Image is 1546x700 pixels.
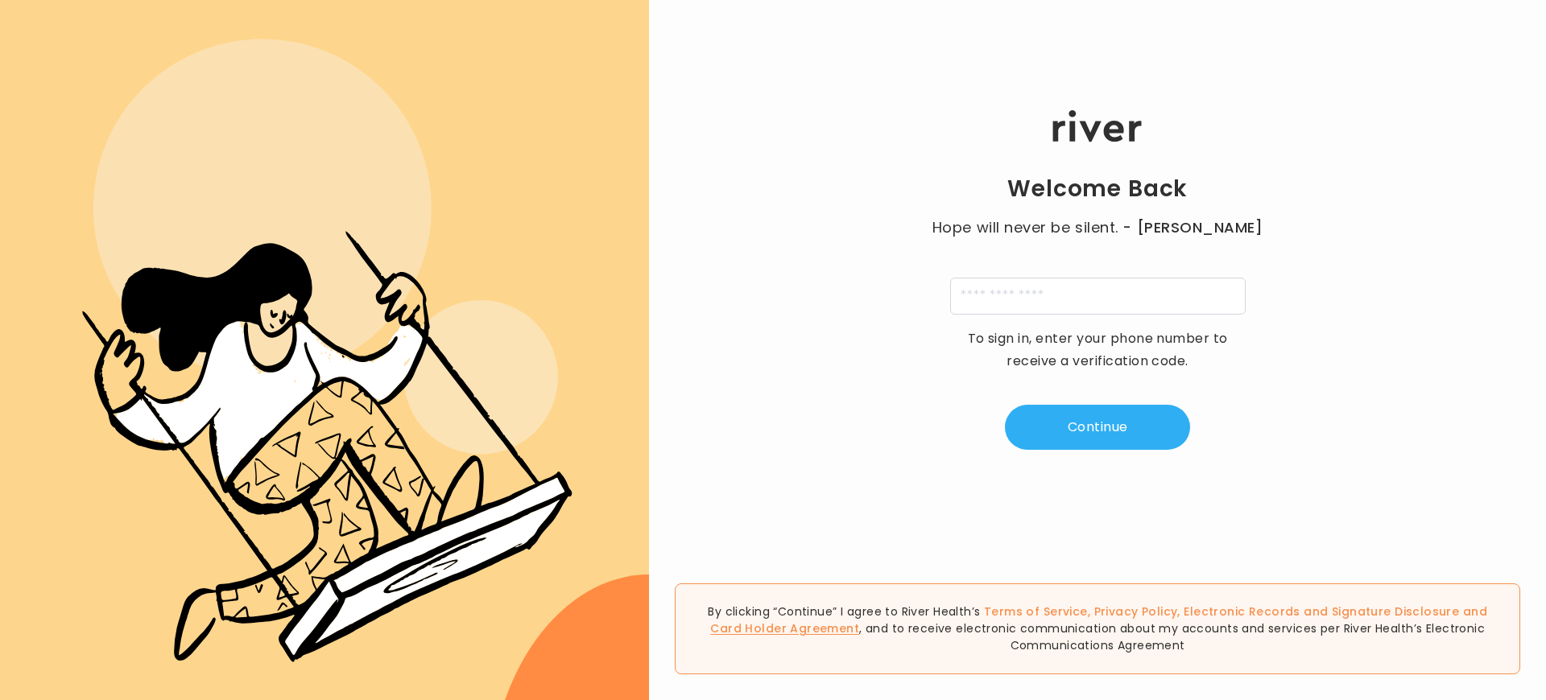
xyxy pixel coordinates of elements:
p: Hope will never be silent. [916,216,1279,239]
div: By clicking “Continue” I agree to River Health’s [675,583,1520,674]
span: - [PERSON_NAME] [1122,216,1263,239]
a: Terms of Service [984,603,1088,620]
span: , , and [710,603,1487,636]
h1: Welcome Back [1007,175,1188,204]
a: Electronic Records and Signature Disclosure [1184,603,1459,620]
span: , and to receive electronic communication about my accounts and services per River Health’s Elect... [859,620,1485,653]
button: Continue [1005,405,1190,450]
p: To sign in, enter your phone number to receive a verification code. [957,327,1238,373]
a: Card Holder Agreement [710,620,859,636]
a: Privacy Policy [1094,603,1178,620]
